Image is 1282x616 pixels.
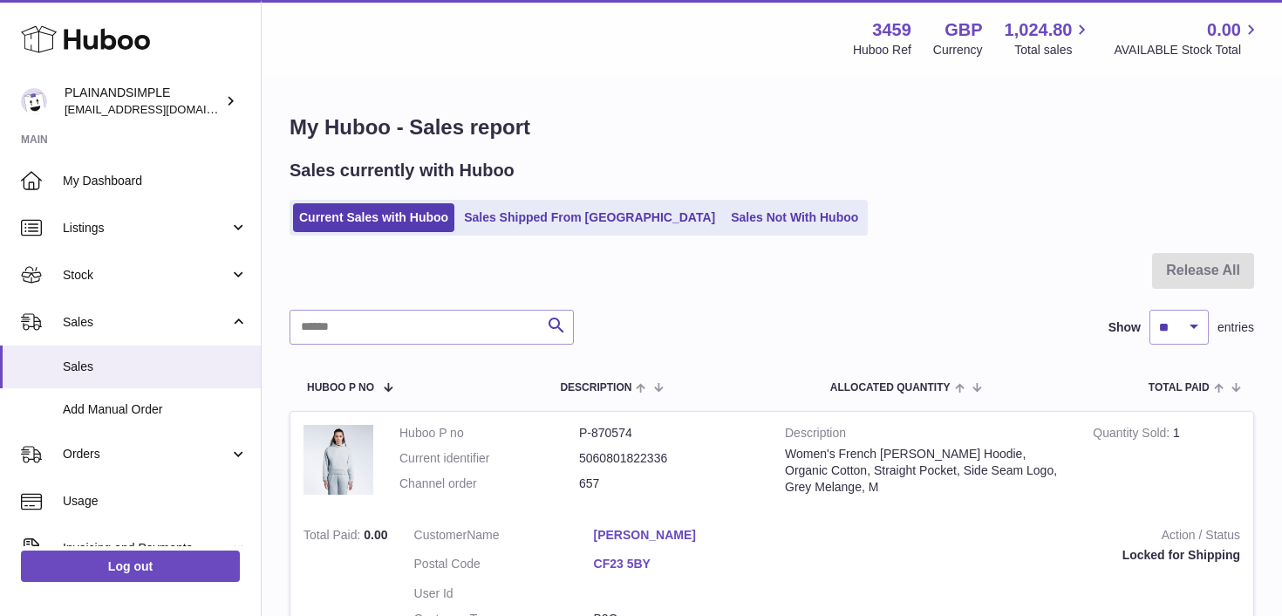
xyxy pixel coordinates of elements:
[830,382,951,394] span: ALLOCATED Quantity
[458,203,721,232] a: Sales Shipped From [GEOGRAPHIC_DATA]
[303,425,373,495] img: 34591707912918.jpeg
[1080,412,1253,514] td: 1
[853,42,911,58] div: Huboo Ref
[1093,426,1173,444] strong: Quantity Sold
[1114,42,1261,58] span: AVAILABLE Stock Total
[399,425,579,441] dt: Huboo P no
[63,267,229,284] span: Stock
[800,547,1240,564] div: Locked for Shipping
[785,425,1067,446] strong: Description
[63,314,229,331] span: Sales
[290,113,1254,141] h1: My Huboo - Sales report
[414,528,467,542] span: Customer
[1207,18,1241,42] span: 0.00
[414,585,594,602] dt: User Id
[579,450,759,467] dd: 5060801822336
[63,173,248,189] span: My Dashboard
[872,18,911,42] strong: 3459
[1014,42,1092,58] span: Total sales
[933,42,983,58] div: Currency
[65,85,222,118] div: PLAINANDSIMPLE
[303,528,364,546] strong: Total Paid
[65,102,256,116] span: [EMAIL_ADDRESS][DOMAIN_NAME]
[594,527,774,544] a: [PERSON_NAME]
[399,450,579,467] dt: Current identifier
[364,528,387,542] span: 0.00
[21,551,240,582] a: Log out
[1005,18,1073,42] span: 1,024.80
[414,556,594,577] dt: Postal Code
[293,203,454,232] a: Current Sales with Huboo
[307,382,374,394] span: Huboo P no
[63,493,248,510] span: Usage
[21,88,47,114] img: duco@plainandsimple.com
[725,203,864,232] a: Sales Not With Huboo
[399,476,579,492] dt: Channel order
[1149,382,1210,394] span: Total paid
[560,382,631,394] span: Description
[579,476,759,492] dd: 657
[785,446,1067,496] div: Women's French [PERSON_NAME] Hoodie, Organic Cotton, Straight Pocket, Side Seam Logo, Grey Melang...
[594,556,774,572] a: CF23 5BY
[290,159,515,182] h2: Sales currently with Huboo
[579,425,759,441] dd: P-870574
[800,527,1240,548] strong: Action / Status
[944,18,982,42] strong: GBP
[63,446,229,462] span: Orders
[63,401,248,418] span: Add Manual Order
[63,540,229,557] span: Invoicing and Payments
[63,220,229,236] span: Listings
[414,527,594,548] dt: Name
[1114,18,1261,58] a: 0.00 AVAILABLE Stock Total
[1005,18,1093,58] a: 1,024.80 Total sales
[1108,319,1141,336] label: Show
[63,359,248,375] span: Sales
[1217,319,1254,336] span: entries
